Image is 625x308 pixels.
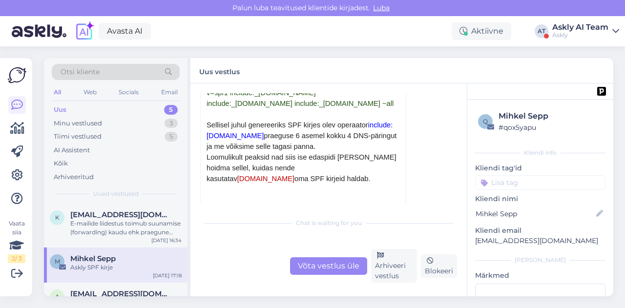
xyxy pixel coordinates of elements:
div: Minu vestlused [54,119,102,128]
div: Askly SPF kirje [70,263,182,272]
img: Askly Logo [8,66,26,84]
span: Sellisel juhul genereeriks SPF kirjes olev operaator [207,121,368,129]
div: Email [159,86,180,99]
div: Tiimi vestlused [54,132,102,142]
img: pd [597,87,606,96]
div: Socials [117,86,141,99]
span: Otsi kliente [61,67,100,77]
span: Mihkel Sepp [70,254,116,263]
div: All [52,86,63,99]
input: Lisa tag [475,175,605,190]
div: 5 [165,132,178,142]
div: AT [535,24,548,38]
div: Võta vestlus üle [290,257,367,275]
div: Mihkel Sepp [499,110,603,122]
a: Askly AI TeamAskly [552,23,619,39]
span: Loomulikult peaksid nad siis ise edaspidi [PERSON_NAME] hoidma sellel, kuidas nende kasutatav [207,153,396,183]
span: M [55,258,60,265]
div: Askly AI Team [552,23,608,31]
span: oma SPF kirjeid haldab. [294,175,371,183]
input: Lisa nimi [476,208,594,219]
p: Kliendi nimi [475,194,605,204]
div: Chat is waiting for you [200,219,457,227]
div: 5 [164,105,178,115]
div: 3 [165,119,178,128]
label: Uus vestlus [199,64,240,77]
span: Luba [370,3,393,12]
div: Aktiivne [452,22,511,40]
div: 2 / 3 [8,254,25,263]
div: AI Assistent [54,145,90,155]
span: q [483,118,488,125]
p: Märkmed [475,270,605,281]
div: Arhiveeritud [54,172,94,182]
a: Avasta AI [99,23,151,40]
p: Kliendi tag'id [475,163,605,173]
div: [PERSON_NAME] [475,256,605,265]
span: a [55,293,60,300]
img: explore-ai [74,21,95,41]
div: Vaata siia [8,219,25,263]
div: Askly [552,31,608,39]
div: Web [82,86,99,99]
div: [DATE] 16:34 [151,237,182,244]
span: aigi@dolcevita.ee [70,289,172,298]
span: Kristiina@laur.ee [70,210,172,219]
div: [DATE] 17:18 [153,272,182,279]
p: Kliendi email [475,226,605,236]
div: Arhiveeri vestlus [371,249,417,283]
div: E-mailide liidestus toimub suunamise (forwarding) kaudu ehk praegune emailiserver suunab Askly'ss... [70,219,182,237]
span: praeguse 6 asemel kokku 4 DNS-päringut ja me võiksime selle tagasi panna. [207,132,396,150]
div: Uus [54,105,66,115]
div: # qox5yapu [499,122,603,133]
span: K [55,214,60,221]
p: [EMAIL_ADDRESS][DOMAIN_NAME] [475,236,605,246]
div: Blokeeri [421,254,457,278]
div: Kliendi info [475,148,605,157]
span: [DOMAIN_NAME] [237,175,294,183]
span: Uued vestlused [93,189,139,198]
div: Kõik [54,159,68,168]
